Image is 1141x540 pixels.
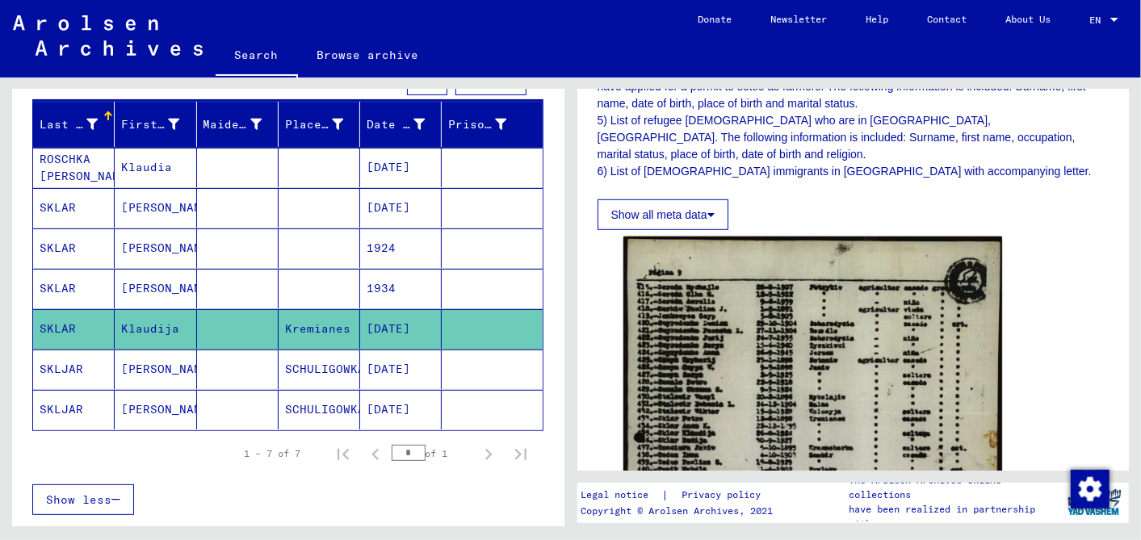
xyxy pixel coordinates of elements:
p: have been realized in partnership with [849,502,1059,531]
mat-cell: [DATE] [360,309,442,349]
mat-cell: [DATE] [360,390,442,429]
mat-cell: Klaudija [115,309,196,349]
mat-cell: Kremianes [279,309,360,349]
mat-header-cell: Date of Birth [360,102,442,147]
a: Legal notice [581,487,661,504]
div: Last Name [40,111,118,137]
mat-cell: [DATE] [360,188,442,228]
a: Browse archive [298,36,438,74]
mat-cell: [PERSON_NAME] [115,390,196,429]
img: yv_logo.png [1064,482,1125,522]
img: Change consent [1071,470,1110,509]
mat-cell: [PERSON_NAME] [115,228,196,268]
mat-cell: SKLAR [33,228,115,268]
mat-header-cell: First Name [115,102,196,147]
mat-cell: SCHULIGOWKA [279,390,360,429]
a: Search [216,36,298,77]
mat-header-cell: Last Name [33,102,115,147]
div: of 1 [392,446,472,461]
mat-cell: 1934 [360,269,442,308]
button: Show less [32,484,134,515]
div: Prisoner # [448,111,526,137]
button: Next page [472,437,505,470]
div: | [581,487,780,504]
span: EN [1089,15,1107,26]
mat-header-cell: Place of Birth [279,102,360,147]
button: Previous page [359,437,392,470]
mat-cell: SKLJAR [33,350,115,389]
mat-header-cell: Prisoner # [442,102,542,147]
mat-cell: ROSCHKA [PERSON_NAME] [33,148,115,187]
img: Arolsen_neg.svg [13,15,203,56]
mat-cell: [PERSON_NAME] [115,350,196,389]
mat-cell: 1924 [360,228,442,268]
mat-cell: [DATE] [360,148,442,187]
mat-cell: [PERSON_NAME] [115,188,196,228]
button: First page [327,437,359,470]
mat-cell: SKLAR [33,309,115,349]
mat-cell: SKLAR [33,269,115,308]
mat-cell: SCHULIGOWKA [279,350,360,389]
div: Date of Birth [367,111,445,137]
a: Privacy policy [669,487,780,504]
div: Last Name [40,116,98,133]
div: Date of Birth [367,116,425,133]
div: First Name [121,116,179,133]
div: Maiden Name [203,111,282,137]
mat-cell: [PERSON_NAME] [115,269,196,308]
button: Last page [505,437,537,470]
div: Change consent [1070,469,1109,508]
mat-cell: [DATE] [360,350,442,389]
button: Show all meta data [598,199,728,230]
p: The Arolsen Archives online collections [849,473,1059,502]
mat-cell: SKLJAR [33,390,115,429]
mat-cell: Klaudia [115,148,196,187]
div: Maiden Name [203,116,262,133]
div: First Name [121,111,199,137]
div: Place of Birth [285,111,363,137]
mat-header-cell: Maiden Name [197,102,279,147]
span: Show less [46,492,111,507]
mat-cell: SKLAR [33,188,115,228]
div: Prisoner # [448,116,506,133]
p: Copyright © Arolsen Archives, 2021 [581,504,780,518]
div: 1 – 7 of 7 [245,446,301,461]
div: Place of Birth [285,116,343,133]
